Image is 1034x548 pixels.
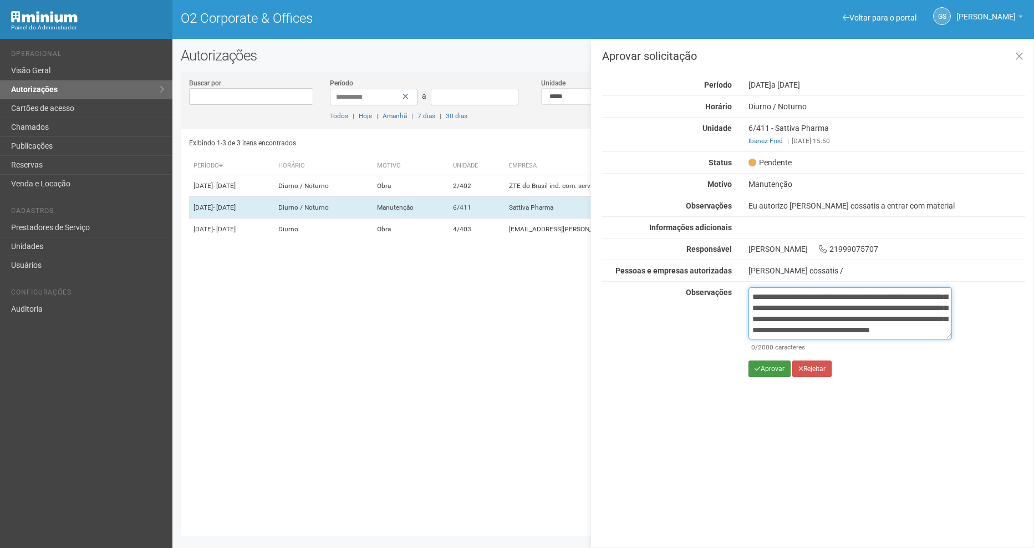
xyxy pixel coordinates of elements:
[505,175,773,197] td: ZTE do Brasil ind. com. serv. part. ltda
[411,112,413,120] span: |
[686,288,732,297] strong: Observações
[440,112,441,120] span: |
[748,136,1025,146] div: [DATE] 15:50
[933,7,951,25] a: GS
[686,201,732,210] strong: Observações
[704,80,732,89] strong: Período
[505,197,773,219] td: Sattiva Pharma
[213,204,236,211] span: - [DATE]
[11,50,164,62] li: Operacional
[792,361,832,377] button: Rejeitar
[213,182,236,190] span: - [DATE]
[373,157,449,175] th: Motivo
[373,219,449,240] td: Obra
[740,102,1033,111] div: Diurno / Noturno
[505,219,773,240] td: [EMAIL_ADDRESS][PERSON_NAME][DOMAIN_NAME]
[505,157,773,175] th: Empresa
[740,179,1033,189] div: Manutenção
[274,175,373,197] td: Diurno / Noturno
[748,158,792,168] span: Pendente
[449,219,505,240] td: 4/403
[189,219,274,240] td: [DATE]
[751,342,949,352] div: /2000 caracteres
[956,14,1023,23] a: [PERSON_NAME]
[748,266,1025,276] div: [PERSON_NAME] cossatis /
[359,112,372,120] a: Hoje
[740,123,1033,146] div: 6/411 - Sattiva Pharma
[353,112,354,120] span: |
[748,361,791,377] button: Aprovar
[446,112,467,120] a: 30 dias
[373,197,449,219] td: Manutenção
[709,158,732,167] strong: Status
[1008,45,1031,69] a: Fechar
[787,137,789,145] span: |
[274,219,373,240] td: Diurno
[189,78,221,88] label: Buscar por
[11,11,78,23] img: Minium
[189,157,274,175] th: Período
[649,223,732,232] strong: Informações adicionais
[189,135,600,151] div: Exibindo 1-3 de 3 itens encontrados
[449,197,505,219] td: 6/411
[449,175,505,197] td: 2/402
[274,197,373,219] td: Diurno / Noturno
[740,201,1033,211] div: Eu autorizo [PERSON_NAME] cossatis a entrar com material
[686,245,732,253] strong: Responsável
[748,137,783,145] a: Ibanez Fred
[602,50,1025,62] h3: Aprovar solicitação
[181,47,1026,64] h2: Autorizações
[376,112,378,120] span: |
[541,78,566,88] label: Unidade
[615,266,732,275] strong: Pessoas e empresas autorizadas
[189,197,274,219] td: [DATE]
[373,175,449,197] td: Obra
[181,11,595,26] h1: O2 Corporate & Offices
[702,124,732,133] strong: Unidade
[383,112,407,120] a: Amanhã
[751,343,755,351] span: 0
[956,2,1016,21] span: Gabriela Souza
[417,112,435,120] a: 7 dias
[705,102,732,111] strong: Horário
[189,175,274,197] td: [DATE]
[274,157,373,175] th: Horário
[449,157,505,175] th: Unidade
[330,78,353,88] label: Período
[740,80,1033,90] div: [DATE]
[422,92,426,100] span: a
[843,13,916,22] a: Voltar para o portal
[771,80,800,89] span: a [DATE]
[213,225,236,233] span: - [DATE]
[11,23,164,33] div: Painel do Administrador
[11,288,164,300] li: Configurações
[330,112,348,120] a: Todos
[11,207,164,219] li: Cadastros
[707,180,732,189] strong: Motivo
[740,244,1033,254] div: [PERSON_NAME] 21999075707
